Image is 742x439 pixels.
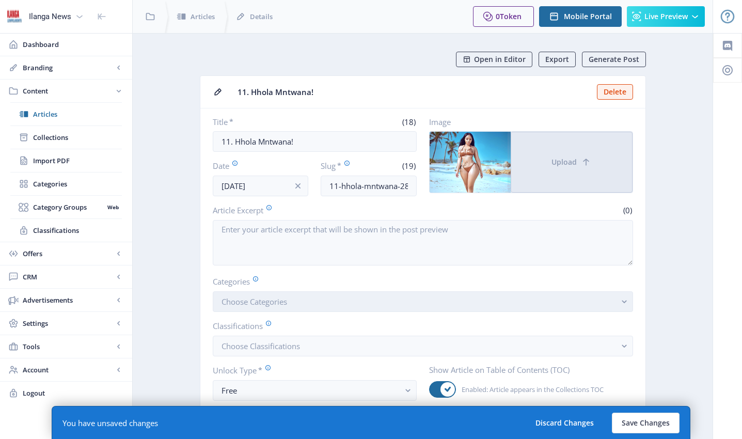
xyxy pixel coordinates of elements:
[23,295,114,305] span: Advertisements
[456,383,604,396] span: Enabled: Article appears in the Collections TOC
[10,126,122,149] a: Collections
[238,87,591,98] span: 11. Hhola Mntwana!
[401,117,417,127] span: (18)
[10,149,122,172] a: Import PDF
[627,6,705,27] button: Live Preview
[104,202,122,212] nb-badge: Web
[213,365,408,376] label: Unlock Type
[213,205,419,216] label: Article Excerpt
[23,318,114,328] span: Settings
[473,6,534,27] button: 0Token
[23,365,114,375] span: Account
[33,109,122,119] span: Articles
[213,336,633,356] button: Choose Classifications
[545,55,569,64] span: Export
[429,117,625,127] label: Image
[401,161,417,171] span: (19)
[23,248,114,259] span: Offers
[429,365,625,375] label: Show Article on Table of Contents (TOC)
[10,219,122,242] a: Classifications
[589,55,639,64] span: Generate Post
[213,380,417,401] button: Free
[213,176,309,196] input: Publishing Date
[213,131,417,152] input: Type Article Title ...
[10,196,122,218] a: Category GroupsWeb
[33,132,122,143] span: Collections
[222,384,400,397] div: Free
[582,52,646,67] button: Generate Post
[539,52,576,67] button: Export
[191,11,215,22] span: Articles
[612,413,680,433] button: Save Changes
[222,341,300,351] span: Choose Classifications
[23,62,114,73] span: Branding
[321,160,365,171] label: Slug
[511,132,633,193] button: Upload
[526,413,604,433] button: Discard Changes
[29,5,71,28] div: Ilanga News
[23,341,114,352] span: Tools
[6,8,23,25] img: 6e32966d-d278-493e-af78-9af65f0c2223.png
[293,181,303,191] nb-icon: info
[213,160,301,171] label: Date
[10,173,122,195] a: Categories
[23,388,124,398] span: Logout
[564,12,612,21] span: Mobile Portal
[10,103,122,126] a: Articles
[23,272,114,282] span: CRM
[551,158,577,166] span: Upload
[33,225,122,236] span: Classifications
[644,12,688,21] span: Live Preview
[474,55,526,64] span: Open in Editor
[23,86,114,96] span: Content
[33,202,104,212] span: Category Groups
[62,418,158,428] div: You have unsaved changes
[222,296,287,307] span: Choose Categories
[288,176,308,196] button: info
[456,52,532,67] button: Open in Editor
[321,176,417,196] input: this-is-how-a-slug-looks-like
[33,179,122,189] span: Categories
[539,6,622,27] button: Mobile Portal
[597,84,633,100] button: Delete
[213,291,633,312] button: Choose Categories
[33,155,122,166] span: Import PDF
[622,205,633,215] span: (0)
[213,276,625,287] label: Categories
[213,117,311,127] label: Title
[500,11,522,21] span: Token
[23,39,124,50] span: Dashboard
[250,11,273,22] span: Details
[213,320,625,332] label: Classifications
